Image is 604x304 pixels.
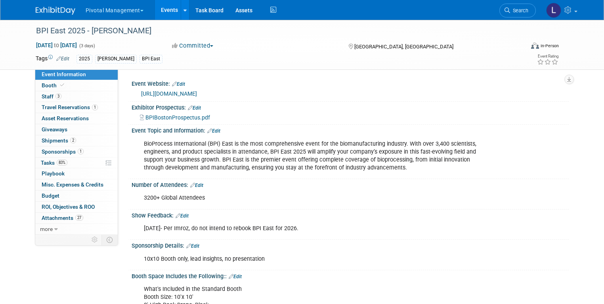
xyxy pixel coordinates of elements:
a: more [35,224,118,235]
span: 1 [92,104,98,110]
a: Edit [172,81,185,87]
a: Playbook [35,168,118,179]
a: Edit [229,274,242,279]
span: Giveaways [42,126,67,133]
a: Sponsorships1 [35,146,118,157]
span: Playbook [42,170,65,177]
a: BPIBostonProspectus.pdf [140,114,210,121]
span: to [53,42,60,48]
a: Misc. Expenses & Credits [35,179,118,190]
div: 3200+ Global Attendees [138,190,484,206]
span: Travel Reservations [42,104,98,110]
div: Exhibitor Prospectus: [132,102,569,112]
div: Number of Attendees: [132,179,569,189]
div: 10x10 Booth only, lead insights, no presentation [138,251,484,267]
div: Booth Space Includes the Following:: [132,270,569,281]
div: In-Person [540,43,559,49]
a: Staff3 [35,91,118,102]
div: Event Format [482,41,559,53]
span: 83% [57,160,67,165]
a: Edit [188,105,201,111]
div: BPI East [140,55,162,63]
span: 27 [75,215,83,221]
a: Asset Reservations [35,113,118,124]
span: Search [510,8,528,13]
span: BPIBostonProspectus.pdf [145,114,210,121]
span: Staff [42,93,61,100]
img: Leslie Pelton [546,3,561,18]
span: Sponsorships [42,148,84,155]
a: Budget [35,190,118,201]
a: Giveaways [35,124,118,135]
div: BioProcess International (BPI) East is the most comprehensive event for the biomanufacturing indu... [138,136,484,176]
div: Event Website: [132,78,569,88]
a: Edit [56,56,69,62]
td: Toggle Event Tabs [101,235,118,245]
a: Edit [176,213,189,219]
img: ExhibitDay [36,7,75,15]
button: Committed [169,42,216,50]
a: [URL][DOMAIN_NAME] [141,90,197,97]
div: Event Topic and Information: [132,125,569,135]
span: 3 [55,93,61,99]
div: Show Feedback: [132,210,569,220]
i: Booth reservation complete [60,83,64,87]
span: [DATE] [DATE] [36,42,77,49]
span: Shipments [42,137,76,144]
a: Booth [35,80,118,91]
td: Personalize Event Tab Strip [88,235,102,245]
span: Event Information [42,71,86,77]
a: Search [499,4,536,17]
div: [DATE]- Per Imroz, do not intend to rebook BPI East for 2026. [138,221,484,237]
span: 2 [70,137,76,143]
span: more [40,226,53,232]
a: Edit [207,128,220,134]
span: [GEOGRAPHIC_DATA], [GEOGRAPHIC_DATA] [354,44,453,50]
span: 1 [78,148,84,154]
span: Misc. Expenses & Credits [42,181,103,188]
a: Travel Reservations1 [35,102,118,113]
a: ROI, Objectives & ROO [35,202,118,212]
td: Tags [36,54,69,63]
a: Event Information [35,69,118,80]
a: Edit [190,183,203,188]
span: Budget [42,192,59,199]
a: Edit [186,243,199,249]
span: Tasks [41,160,67,166]
div: [PERSON_NAME] [95,55,137,63]
div: Sponsorship Details: [132,240,569,250]
a: Tasks83% [35,158,118,168]
div: BPI East 2025 - [PERSON_NAME] [33,24,514,38]
div: 2025 [76,55,92,63]
span: Attachments [42,215,83,221]
a: Attachments27 [35,213,118,223]
span: ROI, Objectives & ROO [42,204,95,210]
img: Format-Inperson.png [531,42,539,49]
div: Event Rating [537,54,558,58]
span: (3 days) [78,43,95,48]
a: Shipments2 [35,135,118,146]
span: Asset Reservations [42,115,89,121]
span: Booth [42,82,66,89]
